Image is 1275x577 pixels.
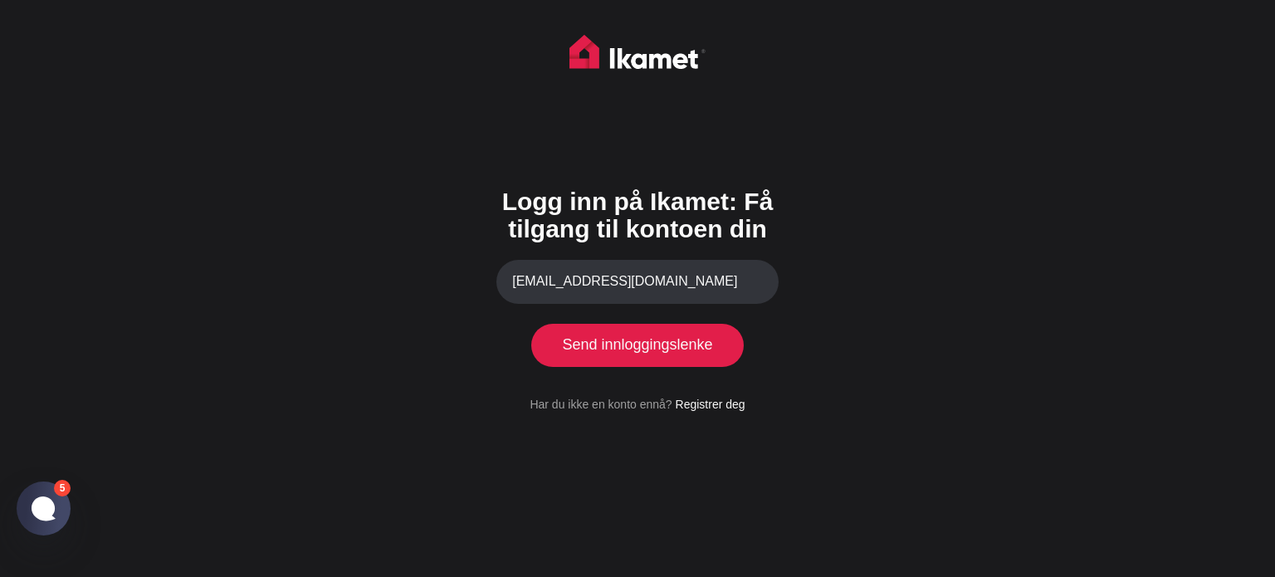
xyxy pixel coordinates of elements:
[530,398,672,411] font: Har du ikke en konto ennå?
[502,188,774,242] font: Logg inn på Ikamet: Få tilgang til kontoen din
[496,260,779,304] input: Din e-postadresse
[569,35,706,76] img: Ikamet hjem
[562,336,712,353] font: Send innloggingslenke
[535,324,740,367] button: Send innloggingslenke
[676,398,745,411] a: Registrer deg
